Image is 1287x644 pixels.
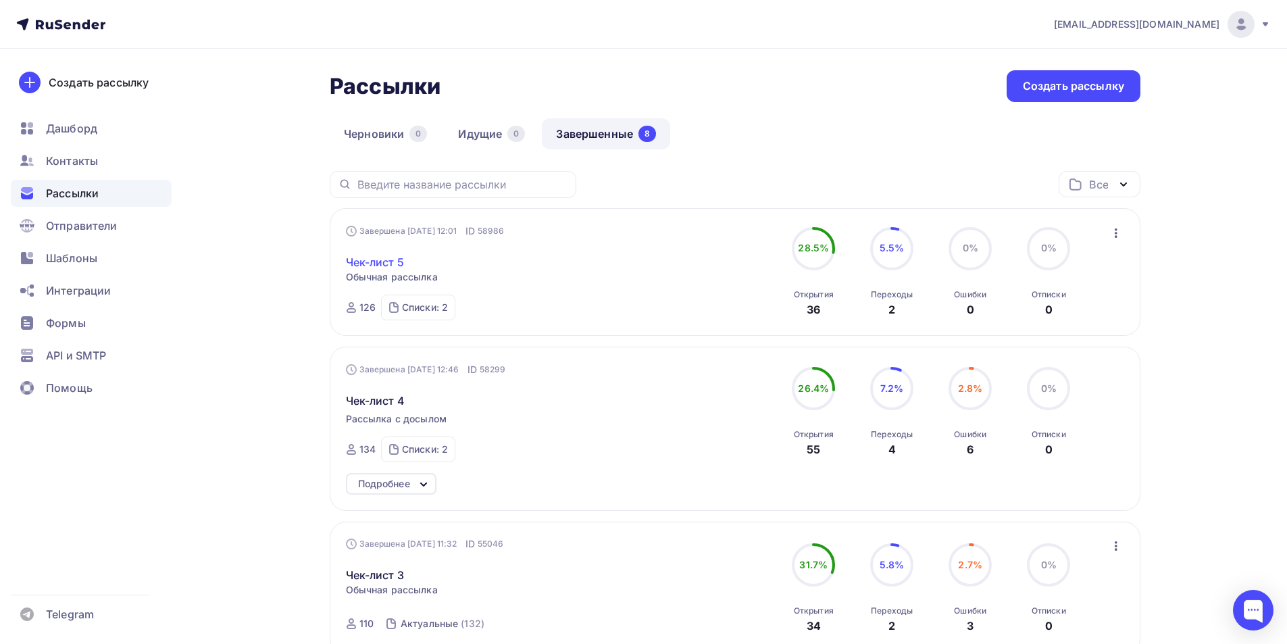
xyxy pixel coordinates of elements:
span: ID [465,224,475,238]
div: (132) [461,617,484,630]
div: Ошибки [954,289,986,300]
span: Формы [46,315,86,331]
div: Открытия [794,605,834,616]
div: 2 [888,301,895,318]
div: Завершена [DATE] 11:32 [346,537,504,551]
div: Отписки [1032,429,1066,440]
div: 110 [359,617,374,630]
span: 5.8% [880,559,905,570]
span: Помощь [46,380,93,396]
span: 0% [963,242,978,253]
span: 58299 [480,363,506,376]
span: Дашборд [46,120,97,137]
a: Чек-лист 3 [346,567,404,583]
span: Telegram [46,606,94,622]
span: 58986 [478,224,505,238]
div: 0 [1045,618,1053,634]
div: Актуальные [401,617,458,630]
span: 55046 [478,537,504,551]
div: 126 [359,301,376,314]
span: 0% [1041,382,1057,394]
div: Переходы [871,605,913,616]
div: Завершена [DATE] 12:46 [346,363,506,376]
div: 3 [967,618,974,634]
div: Списки: 2 [402,301,448,314]
div: 0 [967,301,974,318]
div: 55 [807,441,820,457]
a: Завершенные8 [542,118,670,149]
span: Контакты [46,153,98,169]
a: Шаблоны [11,245,172,272]
span: ID [468,363,477,376]
span: Обычная рассылка [346,583,438,597]
a: Формы [11,309,172,337]
span: ID [465,537,475,551]
span: Рассылка с досылом [346,412,447,426]
div: 0 [1045,441,1053,457]
span: 0% [1041,559,1057,570]
div: 134 [359,443,376,456]
div: Завершена [DATE] 12:01 [346,224,505,238]
a: [EMAIL_ADDRESS][DOMAIN_NAME] [1054,11,1271,38]
a: Актуальные (132) [399,613,486,635]
h2: Рассылки [330,73,440,100]
div: 0 [1045,301,1053,318]
div: Подробнее [358,476,410,492]
span: Интеграции [46,282,111,299]
div: Ошибки [954,429,986,440]
span: Рассылки [46,185,99,201]
a: Чек-лист 5 [346,254,404,270]
a: Идущие0 [444,118,539,149]
span: 0% [1041,242,1057,253]
div: 4 [888,441,896,457]
div: Ошибки [954,605,986,616]
span: Чек-лист 4 [346,393,405,409]
div: Отписки [1032,289,1066,300]
a: Дашборд [11,115,172,142]
span: 7.2% [880,382,903,394]
div: Создать рассылку [1023,78,1124,94]
div: Создать рассылку [49,74,149,91]
button: Все [1059,171,1140,197]
div: Все [1089,176,1108,193]
div: Отписки [1032,605,1066,616]
span: API и SMTP [46,347,106,364]
div: 2 [888,618,895,634]
a: Отправители [11,212,172,239]
div: 0 [507,126,525,142]
span: 5.5% [880,242,905,253]
div: 0 [409,126,427,142]
a: Контакты [11,147,172,174]
div: 34 [807,618,821,634]
span: 2.7% [958,559,982,570]
div: 6 [967,441,974,457]
input: Введите название рассылки [357,177,568,192]
span: 31.7% [799,559,828,570]
span: Шаблоны [46,250,97,266]
span: Отправители [46,218,118,234]
div: Переходы [871,429,913,440]
div: Переходы [871,289,913,300]
div: Открытия [794,289,834,300]
div: 36 [807,301,820,318]
span: 2.8% [958,382,983,394]
a: Черновики0 [330,118,441,149]
span: 28.5% [798,242,829,253]
span: Обычная рассылка [346,270,438,284]
div: Списки: 2 [402,443,448,456]
a: Рассылки [11,180,172,207]
span: [EMAIL_ADDRESS][DOMAIN_NAME] [1054,18,1219,31]
span: 26.4% [798,382,829,394]
div: 8 [638,126,656,142]
div: Открытия [794,429,834,440]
